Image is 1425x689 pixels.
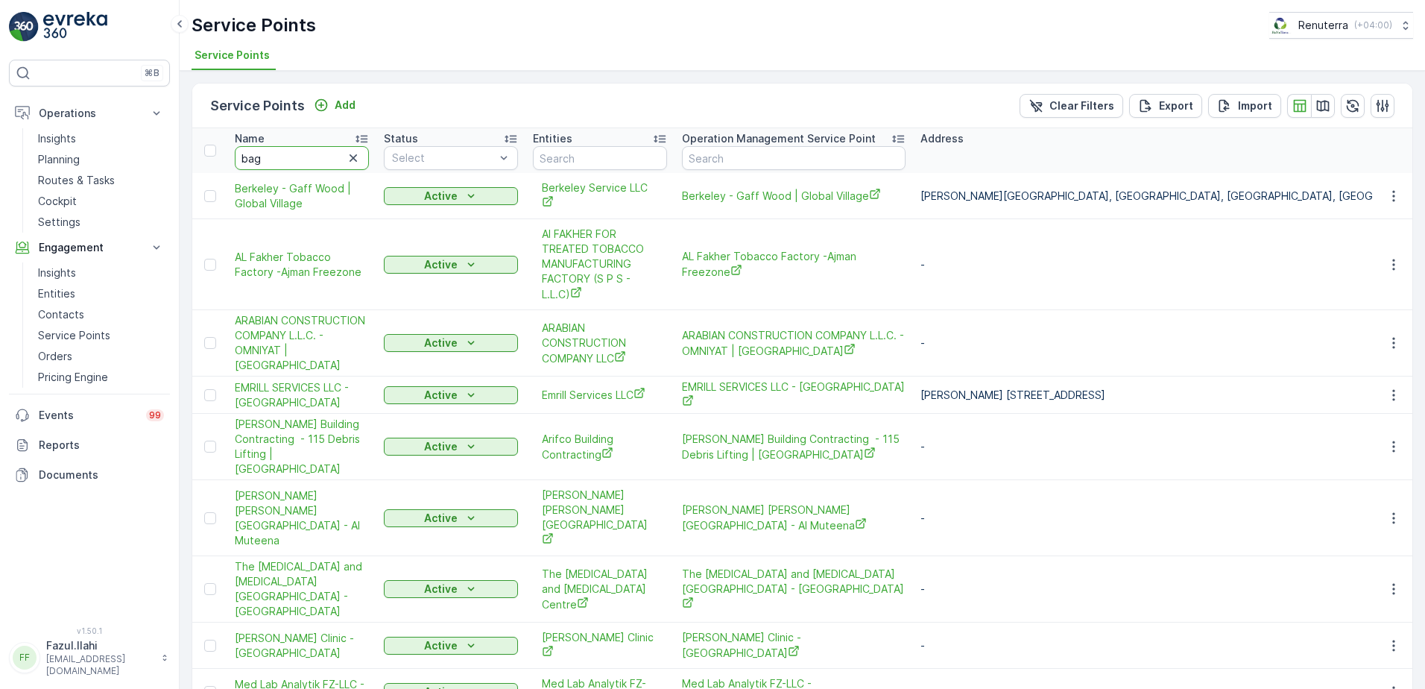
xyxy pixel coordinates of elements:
[39,468,164,482] p: Documents
[384,438,518,456] button: Active
[542,630,658,661] a: Mitera Clinic
[682,328,906,359] a: ARABIAN CONSTRUCTION COMPANY L.L.C. - OMNIYAT | Business Bay
[235,559,369,619] span: The [MEDICAL_DATA] and [MEDICAL_DATA][GEOGRAPHIC_DATA] - [GEOGRAPHIC_DATA]
[682,249,906,280] a: AL Fakher Tobacco Factory -Ajman Freezone
[46,638,154,653] p: Fazul.Ilahi
[43,12,107,42] img: logo_light-DOdMpM7g.png
[682,188,906,204] a: Berkeley - Gaff Wood | Global Village
[204,441,216,453] div: Toggle Row Selected
[1049,98,1114,113] p: Clear Filters
[384,509,518,527] button: Active
[682,567,906,612] span: The [MEDICAL_DATA] and [MEDICAL_DATA][GEOGRAPHIC_DATA] - [GEOGRAPHIC_DATA]
[384,580,518,598] button: Active
[195,48,270,63] span: Service Points
[32,283,170,304] a: Entities
[384,187,518,205] button: Active
[38,152,80,167] p: Planning
[392,151,495,166] p: Select
[38,194,77,209] p: Cockpit
[682,380,906,410] span: EMRILL SERVICES LLC - [GEOGRAPHIC_DATA]
[682,630,906,661] span: [PERSON_NAME] Clinic - [GEOGRAPHIC_DATA]
[204,512,216,524] div: Toggle Row Selected
[424,388,458,403] p: Active
[235,181,369,211] span: Berkeley - Gaff Wood | Global Village
[542,180,658,211] a: Berkeley Service LLC
[1298,18,1348,33] p: Renuterra
[235,313,369,373] span: ARABIAN CONSTRUCTION COMPANY L.L.C. - OMNIYAT | [GEOGRAPHIC_DATA]
[235,417,369,476] span: [PERSON_NAME] Building Contracting - 115 Debris Lifting | [GEOGRAPHIC_DATA]
[32,149,170,170] a: Planning
[1238,98,1272,113] p: Import
[192,13,316,37] p: Service Points
[204,337,216,349] div: Toggle Row Selected
[235,313,369,373] a: ARABIAN CONSTRUCTION COMPANY L.L.C. - OMNIYAT | Business Bay
[9,400,170,430] a: Events99
[46,653,154,677] p: [EMAIL_ADDRESS][DOMAIN_NAME]
[682,380,906,410] a: EMRILL SERVICES LLC - Dubai International Academic City
[542,567,658,612] a: The Diabetes and Endocrine Centre
[32,304,170,325] a: Contacts
[235,380,369,410] span: EMRILL SERVICES LLC - [GEOGRAPHIC_DATA]
[32,367,170,388] a: Pricing Engine
[204,190,216,202] div: Toggle Row Selected
[542,387,658,403] a: Emrill Services LLC
[682,432,906,462] span: [PERSON_NAME] Building Contracting - 115 Debris Lifting | [GEOGRAPHIC_DATA]
[38,370,108,385] p: Pricing Engine
[335,98,356,113] p: Add
[1269,17,1292,34] img: Screenshot_2024-07-26_at_13.33.01.png
[39,240,140,255] p: Engagement
[308,96,361,114] button: Add
[235,146,369,170] input: Search
[38,307,84,322] p: Contacts
[682,503,906,533] a: Yousaf Qumbar Al Ali Building - Al Muteena
[235,131,265,146] p: Name
[682,432,906,462] a: Arifco Building Contracting - 115 Debris Lifting | Barari
[38,328,110,343] p: Service Points
[424,257,458,272] p: Active
[204,583,216,595] div: Toggle Row Selected
[9,626,170,635] span: v 1.50.1
[682,630,906,661] a: Mitera Clinic - Dubai Health Care City
[542,432,658,462] a: Arifco Building Contracting
[424,189,458,204] p: Active
[542,630,658,661] span: [PERSON_NAME] Clinic
[384,386,518,404] button: Active
[9,430,170,460] a: Reports
[38,349,72,364] p: Orders
[542,321,658,366] a: ARABIAN CONSTRUCTION COMPANY LLC
[682,503,906,533] span: [PERSON_NAME] [PERSON_NAME][GEOGRAPHIC_DATA] - Al Muteena
[38,286,75,301] p: Entities
[542,567,658,612] span: The [MEDICAL_DATA] and [MEDICAL_DATA] Centre
[32,325,170,346] a: Service Points
[235,380,369,410] a: EMRILL SERVICES LLC - Dubai International Academic City
[235,559,369,619] a: The Diabetes and Endocrine Centre - Dubai Healthcare City
[13,646,37,670] div: FF
[1020,94,1123,118] button: Clear Filters
[542,227,658,302] a: Al FAKHER FOR TREATED TOBACCO MANUFACTURING FACTORY (S P S - L.L.C)
[9,638,170,677] button: FFFazul.Ilahi[EMAIL_ADDRESS][DOMAIN_NAME]
[1129,94,1202,118] button: Export
[145,67,159,79] p: ⌘B
[682,328,906,359] span: ARABIAN CONSTRUCTION COMPANY L.L.C. - OMNIYAT | [GEOGRAPHIC_DATA]
[533,146,667,170] input: Search
[32,212,170,233] a: Settings
[210,95,305,116] p: Service Points
[32,128,170,149] a: Insights
[9,233,170,262] button: Engagement
[542,488,658,548] span: [PERSON_NAME] [PERSON_NAME][GEOGRAPHIC_DATA]
[384,256,518,274] button: Active
[204,389,216,401] div: Toggle Row Selected
[38,173,115,188] p: Routes & Tasks
[32,346,170,367] a: Orders
[682,146,906,170] input: Search
[424,582,458,597] p: Active
[424,638,458,653] p: Active
[1208,94,1281,118] button: Import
